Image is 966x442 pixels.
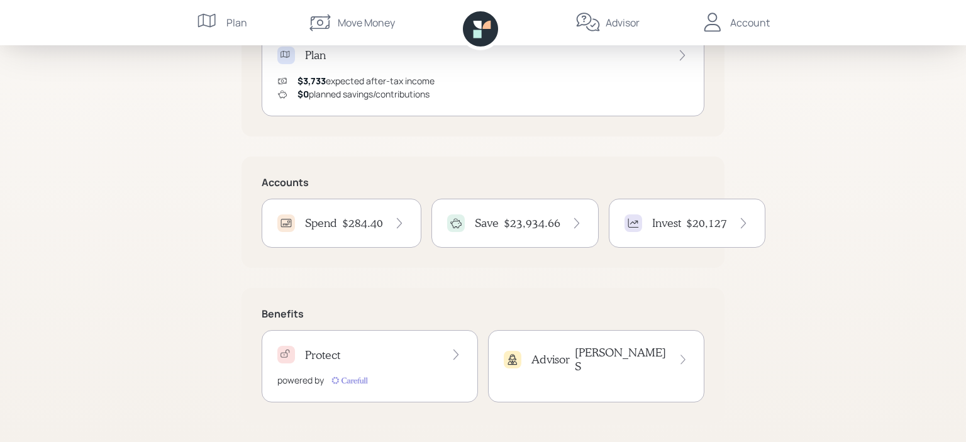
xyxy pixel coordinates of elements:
h4: $20,127 [686,216,727,230]
div: Advisor [606,15,640,30]
h4: Invest [652,216,681,230]
img: carefull-M2HCGCDH.digested.png [329,374,369,387]
div: planned savings/contributions [297,87,430,101]
h4: $23,934.66 [504,216,560,230]
div: expected after-tax income [297,74,435,87]
h5: Benefits [262,308,704,320]
span: $0 [297,88,309,100]
div: Plan [226,15,247,30]
h4: Spend [305,216,337,230]
h4: Protect [305,348,340,362]
h4: Plan [305,48,326,62]
span: $3,733 [297,75,326,87]
div: Move Money [338,15,395,30]
h4: Save [475,216,499,230]
h4: Advisor [531,353,570,367]
h4: $284.40 [342,216,383,230]
div: powered by [277,373,324,387]
div: Account [730,15,770,30]
h5: Accounts [262,177,704,189]
h4: [PERSON_NAME] S [575,346,667,373]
